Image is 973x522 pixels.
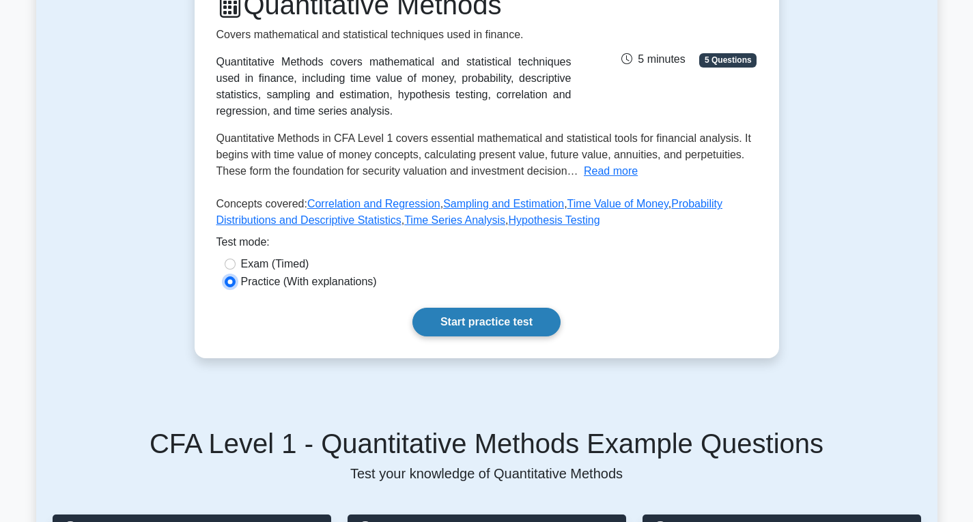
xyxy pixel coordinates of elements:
[216,132,752,177] span: Quantitative Methods in CFA Level 1 covers essential mathematical and statistical tools for finan...
[412,308,561,336] a: Start practice test
[567,198,668,209] a: Time Value of Money
[584,163,638,179] button: Read more
[241,256,309,272] label: Exam (Timed)
[216,234,757,256] div: Test mode:
[216,27,572,43] p: Covers mathematical and statistical techniques used in finance.
[307,198,440,209] a: Correlation and Regression
[53,427,921,460] h5: CFA Level 1 - Quantitative Methods Example Questions
[216,54,572,119] div: Quantitative Methods covers mathematical and statistical techniques used in finance, including ti...
[404,214,505,226] a: Time Series Analysis
[216,196,757,234] p: Concepts covered: , , , , ,
[241,274,377,290] label: Practice (With explanations)
[509,214,600,226] a: Hypothesis Testing
[699,53,757,67] span: 5 Questions
[53,465,921,482] p: Test your knowledge of Quantitative Methods
[443,198,564,209] a: Sampling and Estimation
[621,53,685,65] span: 5 minutes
